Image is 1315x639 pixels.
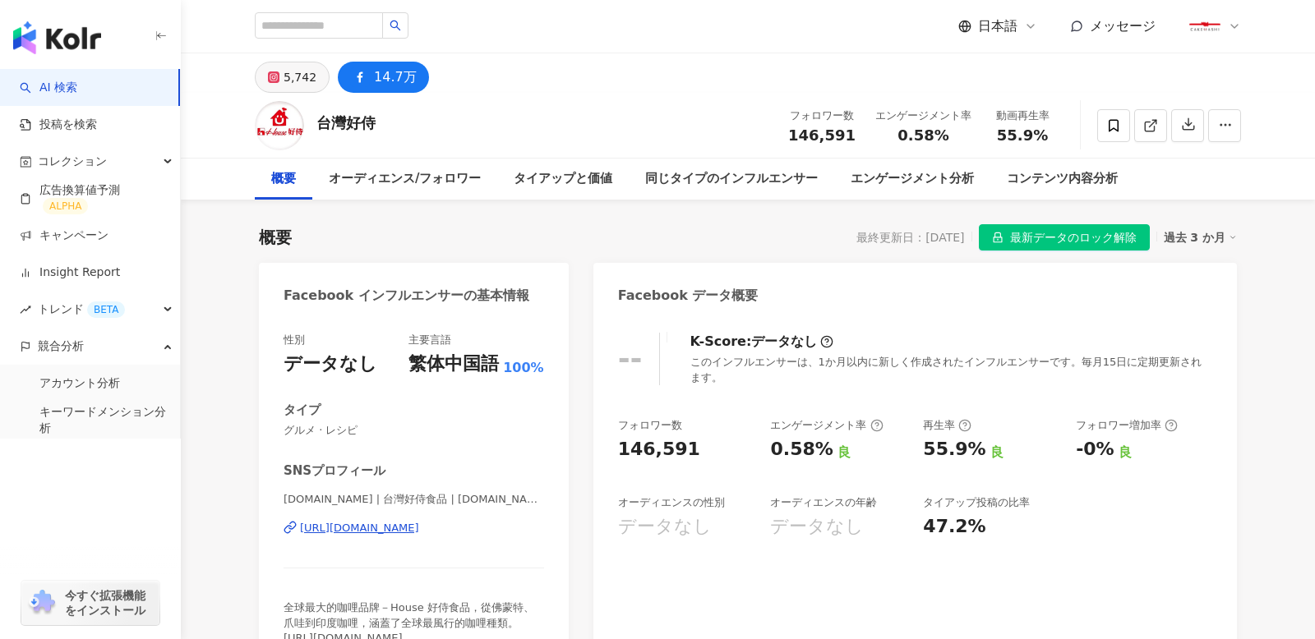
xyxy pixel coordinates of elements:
[1189,11,1220,42] img: 359824279_785383976458838_6227106914348312772_n.png
[992,232,1004,243] span: lock
[271,169,296,189] div: 概要
[284,333,305,347] div: 性別
[997,127,1048,144] span: 55.9%
[618,437,700,462] div: 146,591
[20,80,77,96] a: searchAI 検索
[923,418,971,433] div: 再生率
[329,169,481,189] div: オーディエンス/フォロワー
[991,108,1054,124] div: 動画再生率
[284,287,529,305] div: Facebook インフルエンサーの基本情報
[875,108,971,124] div: エンゲージメント率
[1076,437,1114,462] div: -0%
[503,359,543,377] span: 100%
[284,462,385,480] div: SNSプロフィール
[20,264,120,281] a: Insight Report
[20,117,97,133] a: 投稿を検索
[618,495,725,510] div: オーディエンスの性別
[514,169,612,189] div: タイアップと価値
[300,521,419,536] div: [URL][DOMAIN_NAME]
[923,495,1030,510] div: タイアップ投稿の比率
[751,333,817,351] div: データなし
[284,492,544,507] span: [DOMAIN_NAME] | 台灣好侍食品 | [DOMAIN_NAME]
[1090,18,1156,34] span: メッセージ
[20,304,31,315] span: rise
[284,352,377,377] div: データなし
[788,126,856,144] span: 146,591
[690,355,1212,384] div: このインフルエンサーは、1か月以内に新しく作成されたインフルエンサーです。毎月15日に定期更新されます。
[284,402,321,419] div: タイプ
[770,495,877,510] div: オーディエンスの年齢
[770,418,883,433] div: エンゲージメント率
[851,169,974,189] div: エンゲージメント分析
[20,228,108,244] a: キャンペーン
[38,291,125,328] span: トレンド
[856,231,964,244] div: 最終更新日：[DATE]
[316,113,376,133] div: 台灣好侍
[978,17,1017,35] span: 日本語
[65,588,155,618] span: 今すぐ拡張機能をインストール
[690,333,834,351] div: K-Score :
[990,444,1004,462] div: 良
[770,514,864,540] div: データなし
[618,342,643,375] div: --
[979,224,1150,251] button: 最新データのロック解除
[645,169,818,189] div: 同じタイプのインフルエンサー
[338,62,429,93] button: 14.7万
[259,226,292,249] div: 概要
[923,437,985,462] div: 55.9%
[408,352,499,377] div: 繁体中国語
[87,301,125,318] div: BETA
[1119,444,1132,462] div: 良
[618,514,712,540] div: データなし
[284,66,316,89] div: 5,742
[1164,227,1238,248] div: 過去 3 か月
[923,514,985,540] div: 47.2%
[788,108,856,124] div: フォロワー数
[408,333,451,347] div: 主要言語
[1007,169,1118,189] div: コンテンツ内容分析
[255,62,330,93] button: 5,742
[20,182,167,215] a: 広告換算値予測ALPHA
[255,101,304,150] img: KOL Avatar
[38,328,84,365] span: 競合分析
[897,127,948,144] span: 0.58%
[38,143,107,180] span: コレクション
[39,375,120,392] a: アカウント分析
[390,20,401,31] span: search
[374,66,417,89] div: 14.7万
[1076,418,1178,433] div: フォロワー増加率
[618,418,682,433] div: フォロワー数
[284,521,544,536] a: [URL][DOMAIN_NAME]
[1010,225,1137,251] span: 最新データのロック解除
[39,404,167,436] a: キーワードメンション分析
[284,423,544,438] span: グルメ · レシピ
[770,437,833,462] div: 0.58%
[26,590,58,616] img: chrome extension
[21,581,159,625] a: chrome extension今すぐ拡張機能をインストール
[13,21,101,54] img: logo
[837,444,851,462] div: 良
[618,287,759,305] div: Facebook データ概要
